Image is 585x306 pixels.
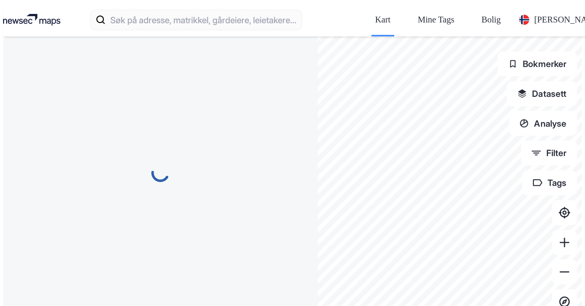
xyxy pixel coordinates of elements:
[521,141,577,165] button: Filter
[498,52,577,76] button: Bokmerker
[106,7,302,32] input: Søk på adresse, matrikkel, gårdeiere, leietakere eller personer
[522,170,577,195] button: Tags
[375,12,391,27] div: Kart
[418,12,454,27] div: Mine Tags
[151,163,170,183] img: spinner.a6d8c91a73a9ac5275cf975e30b51cfb.svg
[546,269,585,306] iframe: Chat Widget
[507,81,577,106] button: Datasett
[3,14,60,26] img: logo.a4113a55bc3d86da70a041830d287a7e.svg
[509,111,577,136] button: Analyse
[482,12,501,27] div: Bolig
[546,269,585,306] div: Kontrollprogram for chat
